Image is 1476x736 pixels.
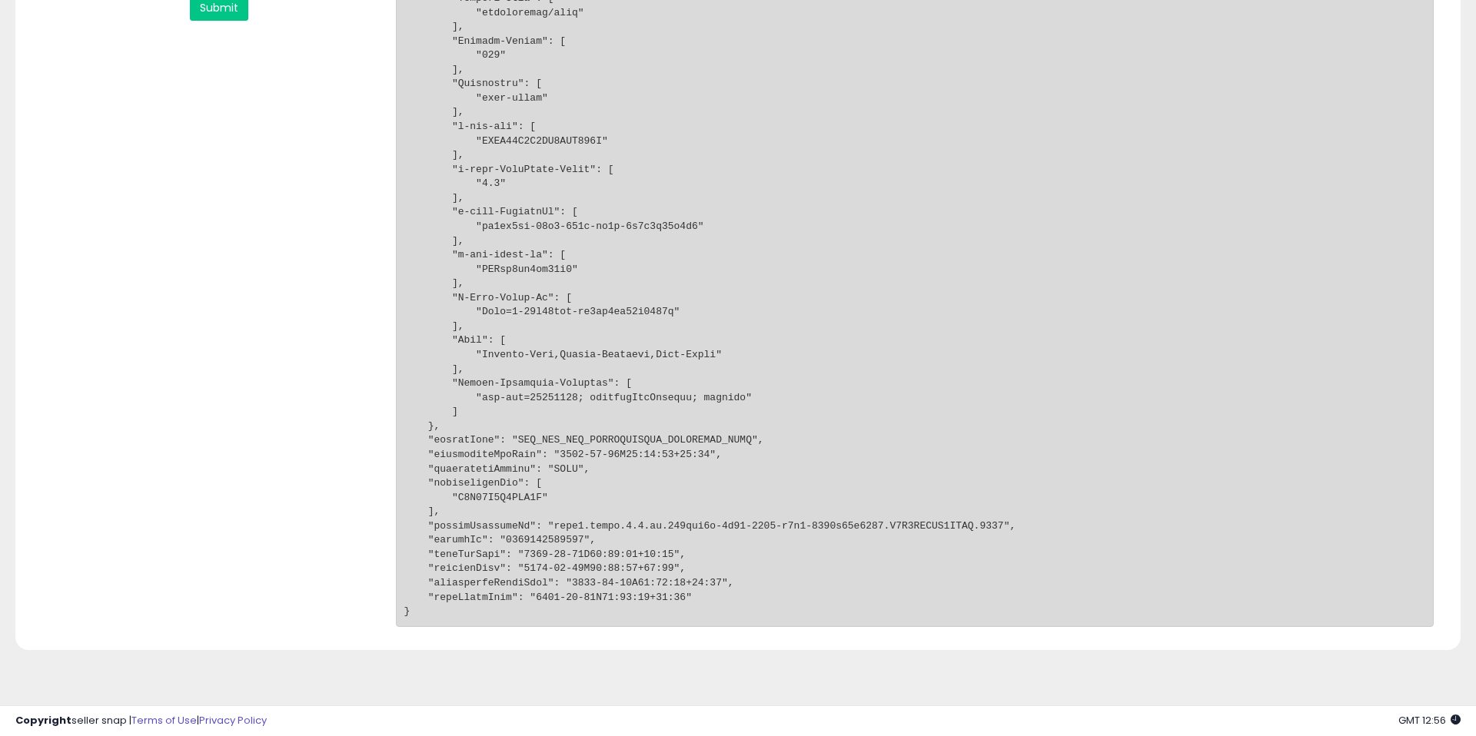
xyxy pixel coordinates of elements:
[15,714,267,728] div: seller snap | |
[131,713,197,728] a: Terms of Use
[15,713,71,728] strong: Copyright
[1398,713,1461,728] span: 2025-09-16 12:56 GMT
[199,713,267,728] a: Privacy Policy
